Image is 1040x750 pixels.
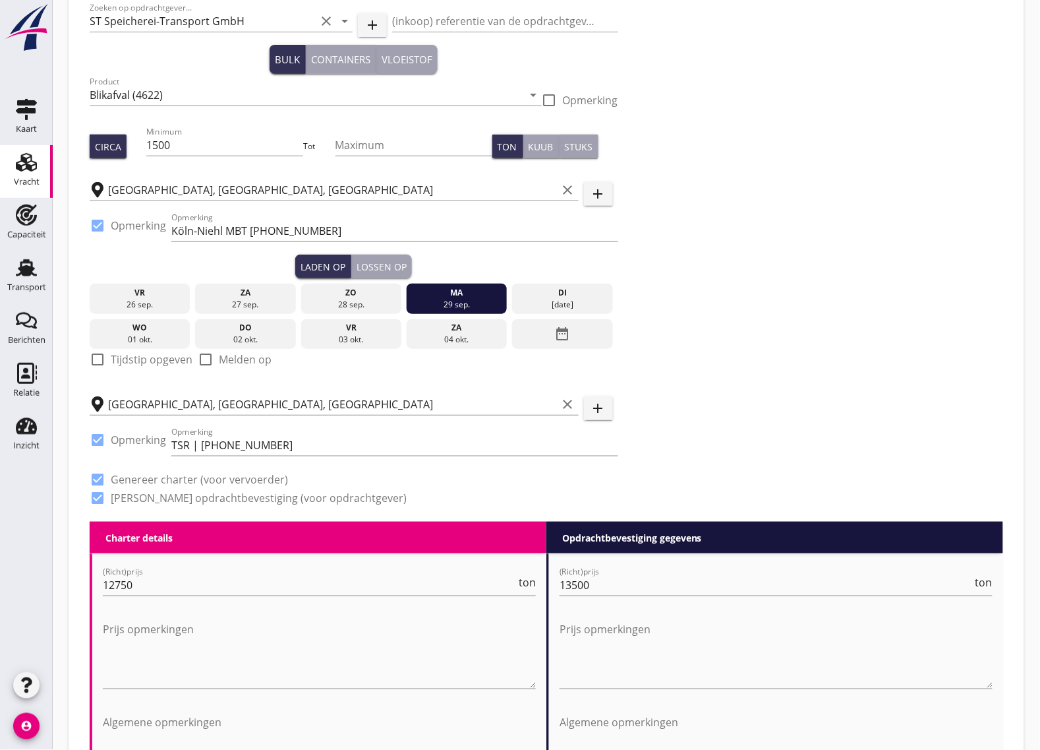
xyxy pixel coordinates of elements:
label: Melden op [219,353,272,366]
div: vr [304,322,399,334]
input: (inkoop) referentie van de opdrachtgever [392,11,618,32]
input: (Richt)prijs [103,575,516,596]
div: Vloeistof [382,52,432,67]
textarea: Prijs opmerkingen [103,619,536,689]
div: za [198,287,293,299]
i: clear [560,182,576,198]
div: Bulk [275,52,300,67]
div: Circa [95,140,121,154]
button: Ton [492,135,523,158]
button: Bulk [270,45,306,74]
button: Containers [306,45,376,74]
div: Ton [498,140,517,154]
div: 26 sep. [93,299,187,311]
label: Tijdstip opgeven [111,353,192,366]
div: Tot [303,141,335,152]
input: Opmerking [171,435,618,456]
div: Vracht [14,177,40,186]
img: logo-small.a267ee39.svg [3,3,50,52]
input: (Richt)prijs [560,575,973,596]
div: do [198,322,293,334]
div: 04 okt. [410,334,504,346]
i: clear [560,396,576,412]
div: [DATE] [515,299,610,311]
textarea: Prijs opmerkingen [560,619,993,689]
div: 01 okt. [93,334,187,346]
button: Kuub [523,135,560,158]
label: Genereer charter (voor vervoerder) [111,473,288,486]
div: zo [304,287,399,299]
div: ma [410,287,504,299]
input: Zoeken op opdrachtgever... [90,11,316,32]
button: Lossen op [351,255,412,278]
input: Product [90,84,523,106]
span: ton [975,577,993,588]
div: Kaart [16,125,37,133]
div: 03 okt. [304,334,399,346]
label: Opmerking [111,219,166,232]
input: Laadplaats [108,179,558,201]
div: Relatie [13,389,40,397]
div: Laden op [301,260,345,274]
i: add [591,186,606,202]
i: account_circle [13,713,40,739]
div: Lossen op [357,260,407,274]
div: 28 sep. [304,299,399,311]
div: Inzicht [13,441,40,450]
span: ton [519,577,536,588]
i: add [364,17,380,33]
i: arrow_drop_down [526,87,542,103]
div: wo [93,322,187,334]
button: Stuks [560,135,598,158]
button: Laden op [295,255,351,278]
div: Capaciteit [7,230,46,239]
input: Opmerking [171,220,618,241]
i: date_range [555,322,571,346]
div: Stuks [565,140,593,154]
div: Transport [7,283,46,292]
label: Opmerking [563,94,618,107]
label: [PERSON_NAME] opdrachtbevestiging (voor opdrachtgever) [111,491,407,505]
i: add [591,400,606,416]
input: Minimum [146,135,303,156]
input: Maximum [335,135,492,156]
div: Containers [311,52,370,67]
div: di [515,287,610,299]
button: Circa [90,135,127,158]
i: clear [318,13,334,29]
input: Losplaats [108,394,558,415]
div: 02 okt. [198,334,293,346]
div: Kuub [529,140,554,154]
div: Berichten [8,336,45,344]
div: vr [93,287,187,299]
button: Vloeistof [376,45,438,74]
div: 27 sep. [198,299,293,311]
label: Opmerking [111,433,166,447]
div: za [410,322,504,334]
i: arrow_drop_down [337,13,353,29]
div: 29 sep. [410,299,504,311]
